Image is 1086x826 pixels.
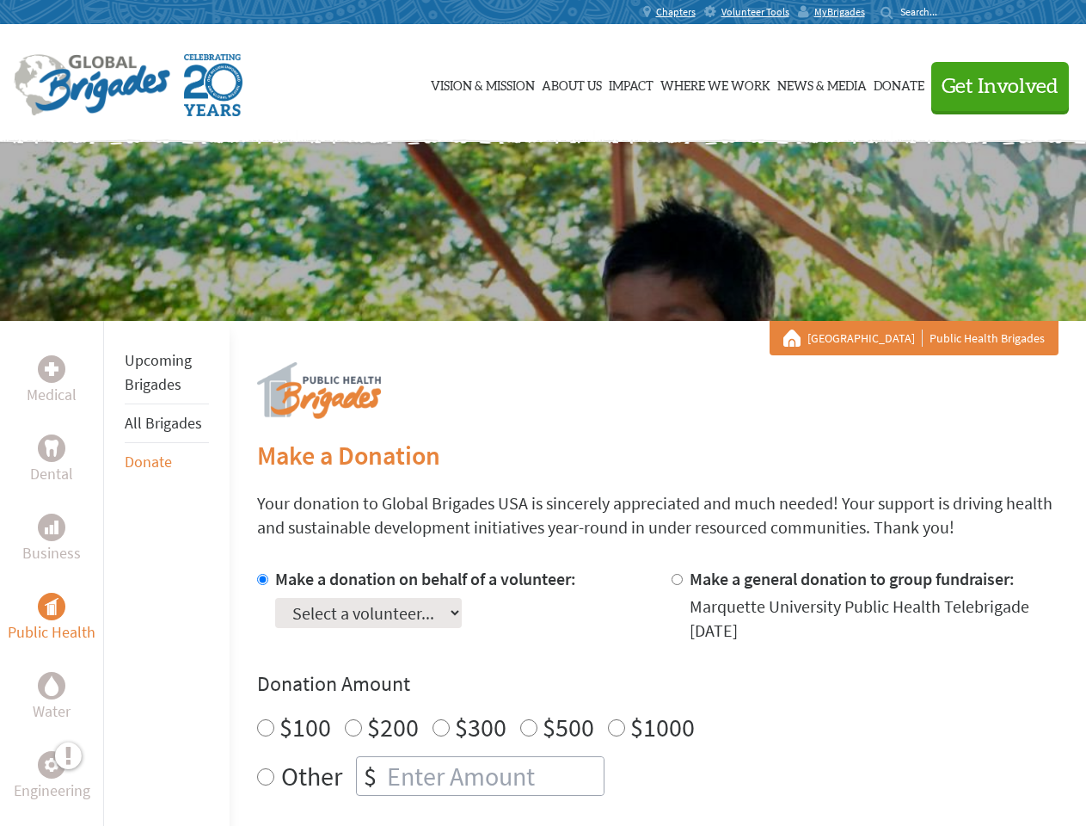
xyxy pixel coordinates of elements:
[656,5,696,19] span: Chapters
[609,40,653,126] a: Impact
[125,404,209,443] li: All Brigades
[38,593,65,620] div: Public Health
[257,362,381,419] img: logo-public-health.png
[257,440,1058,471] h2: Make a Donation
[33,672,71,724] a: WaterWater
[45,675,58,695] img: Water
[27,383,77,407] p: Medical
[721,5,789,19] span: Volunteer Tools
[807,330,923,347] a: [GEOGRAPHIC_DATA]
[257,670,1058,698] h4: Donation Amount
[275,568,576,589] label: Make a donation on behalf of a volunteer:
[38,355,65,383] div: Medical
[874,40,924,126] a: Donate
[45,758,58,772] img: Engineering
[942,77,1058,97] span: Get Involved
[38,435,65,462] div: Dental
[8,620,95,644] p: Public Health
[690,595,1058,643] div: Marquette University Public Health Telebrigade [DATE]
[660,40,770,126] a: Where We Work
[125,452,172,472] a: Donate
[630,711,695,743] label: $1000
[30,462,73,486] p: Dental
[543,711,594,743] label: $500
[22,541,81,565] p: Business
[383,757,604,795] input: Enter Amount
[30,435,73,486] a: DentalDental
[257,491,1058,539] p: Your donation to Global Brigades USA is sincerely appreciated and much needed! Your support is dr...
[38,514,65,541] div: Business
[125,413,202,433] a: All Brigades
[367,711,419,743] label: $200
[281,756,342,796] label: Other
[690,568,1015,589] label: Make a general donation to group fundraiser:
[455,711,506,743] label: $300
[279,711,331,743] label: $100
[814,5,865,19] span: MyBrigades
[45,440,58,456] img: Dental
[45,362,58,376] img: Medical
[125,443,209,481] li: Donate
[431,40,535,126] a: Vision & Mission
[14,779,90,803] p: Engineering
[38,751,65,779] div: Engineering
[22,514,81,565] a: BusinessBusiness
[783,330,1045,347] div: Public Health Brigades
[14,54,170,116] img: Global Brigades Logo
[38,672,65,700] div: Water
[14,751,90,803] a: EngineeringEngineering
[357,757,383,795] div: $
[542,40,602,126] a: About Us
[45,598,58,615] img: Public Health
[900,5,949,18] input: Search...
[27,355,77,407] a: MedicalMedical
[125,350,192,394] a: Upcoming Brigades
[33,700,71,724] p: Water
[184,54,242,116] img: Global Brigades Celebrating 20 Years
[931,62,1069,111] button: Get Involved
[45,521,58,534] img: Business
[125,342,209,404] li: Upcoming Brigades
[777,40,867,126] a: News & Media
[8,593,95,644] a: Public HealthPublic Health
